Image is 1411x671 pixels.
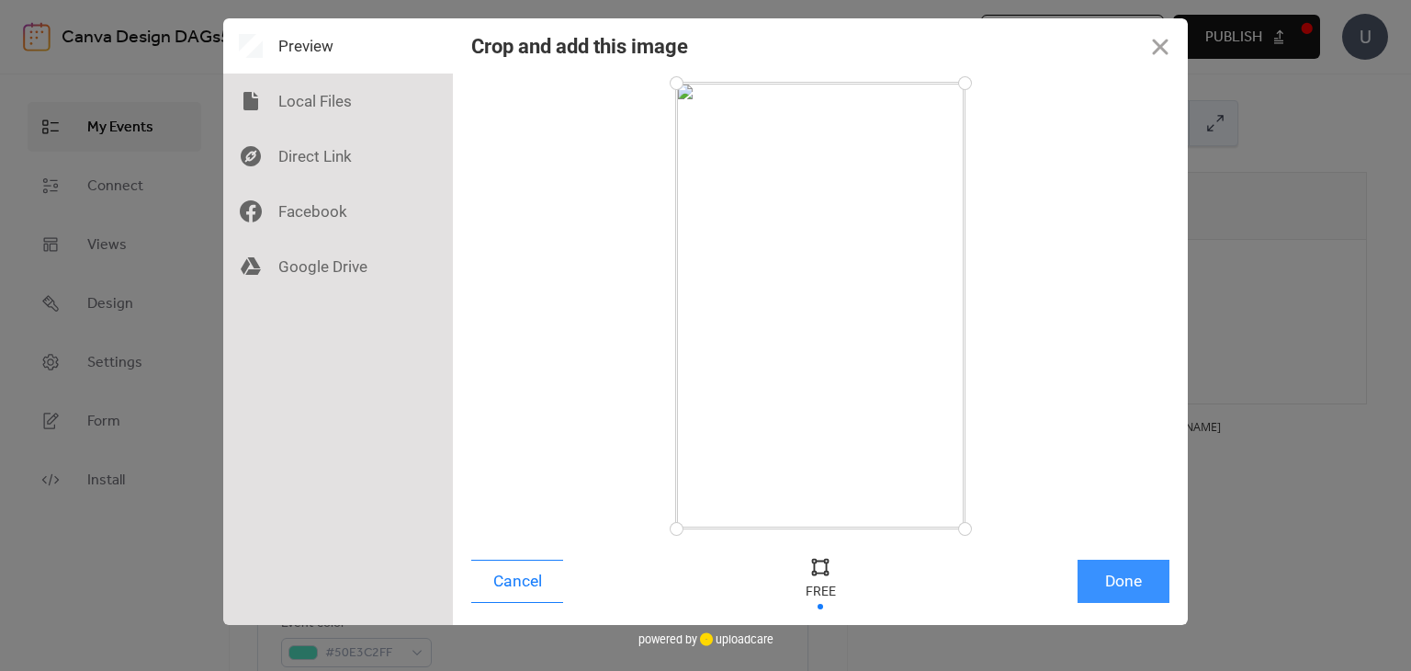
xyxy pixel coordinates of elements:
[471,560,563,603] button: Cancel
[471,35,688,58] div: Crop and add this image
[638,625,773,653] div: powered by
[223,18,453,74] div: Preview
[223,239,453,294] div: Google Drive
[697,632,773,646] a: uploadcare
[223,129,453,184] div: Direct Link
[1078,560,1169,603] button: Done
[223,184,453,239] div: Facebook
[1133,18,1188,74] button: Close
[223,74,453,129] div: Local Files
